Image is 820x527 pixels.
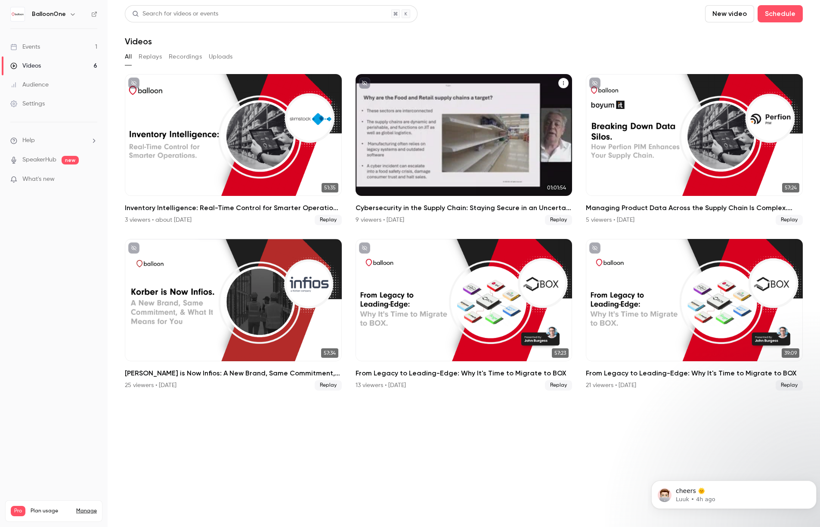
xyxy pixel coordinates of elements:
[209,50,233,64] button: Uploads
[125,216,192,224] div: 3 viewers • about [DATE]
[87,176,97,183] iframe: Noticeable Trigger
[356,216,404,224] div: 9 viewers • [DATE]
[125,239,342,390] li: Korber is Now Infios: A New Brand, Same Commitment, and What It Means for You.
[125,239,342,390] a: 57:34[PERSON_NAME] is Now Infios: A New Brand, Same Commitment, and What It Means for You.25 view...
[359,242,370,254] button: unpublished
[125,74,803,391] ul: Videos
[125,203,342,213] h2: Inventory Intelligence: Real-Time Control for Smarter Operations with Slimstock
[125,74,342,225] a: 51:35Inventory Intelligence: Real-Time Control for Smarter Operations with Slimstock3 viewers • a...
[648,462,820,523] iframe: Intercom notifications message
[32,10,66,19] h6: BalloonOne
[356,239,572,390] a: 57:23From Legacy to Leading-Edge: Why It's Time to Migrate to BOX13 viewers • [DATE]Replay
[125,381,176,390] div: 25 viewers • [DATE]
[128,242,139,254] button: unpublished
[321,348,338,358] span: 57:34
[11,506,25,516] span: Pro
[586,368,803,378] h2: From Legacy to Leading-Edge: Why It's Time to Migrate to BOX
[22,175,55,184] span: What's new
[10,43,40,51] div: Events
[545,183,569,192] span: 01:01:54
[552,348,569,358] span: 57:23
[586,239,803,390] a: 39:09From Legacy to Leading-Edge: Why It's Time to Migrate to BOX21 viewers • [DATE]Replay
[315,215,342,225] span: Replay
[545,380,572,391] span: Replay
[125,368,342,378] h2: [PERSON_NAME] is Now Infios: A New Brand, Same Commitment, and What It Means for You.
[22,136,35,145] span: Help
[356,74,572,225] a: 01:01:54Cybersecurity in the Supply Chain: Staying Secure in an Uncertain World - In partnership ...
[545,215,572,225] span: Replay
[22,155,56,164] a: SpeakerHub
[586,381,636,390] div: 21 viewers • [DATE]
[125,36,152,46] h1: Videos
[356,381,406,390] div: 13 viewers • [DATE]
[125,50,132,64] button: All
[139,50,162,64] button: Replays
[31,508,71,515] span: Plan usage
[132,9,218,19] div: Search for videos or events
[322,183,338,192] span: 51:35
[776,215,803,225] span: Replay
[776,380,803,391] span: Replay
[782,183,799,192] span: 57:24
[356,203,572,213] h2: Cybersecurity in the Supply Chain: Staying Secure in an Uncertain World - In partnership with BSI
[169,50,202,64] button: Recordings
[758,5,803,22] button: Schedule
[586,203,803,213] h2: Managing Product Data Across the Supply Chain Is Complex. Let’s Simplify It.
[62,156,79,164] span: new
[128,77,139,89] button: unpublished
[589,77,600,89] button: unpublished
[125,5,803,522] section: Videos
[589,242,600,254] button: unpublished
[782,348,799,358] span: 39:09
[10,81,49,89] div: Audience
[359,77,370,89] button: unpublished
[10,62,41,70] div: Videos
[76,508,97,515] a: Manage
[586,74,803,225] li: Managing Product Data Across the Supply Chain Is Complex. Let’s Simplify It.
[586,74,803,225] a: 57:24Managing Product Data Across the Supply Chain Is Complex. Let’s Simplify It.5 viewers • [DAT...
[356,368,572,378] h2: From Legacy to Leading-Edge: Why It's Time to Migrate to BOX
[356,239,572,390] li: From Legacy to Leading-Edge: Why It's Time to Migrate to BOX
[586,239,803,390] li: From Legacy to Leading-Edge: Why It's Time to Migrate to BOX
[705,5,754,22] button: New video
[10,136,97,145] li: help-dropdown-opener
[586,216,634,224] div: 5 viewers • [DATE]
[315,380,342,391] span: Replay
[11,7,25,21] img: BalloonOne
[10,99,45,108] div: Settings
[356,74,572,225] li: Cybersecurity in the Supply Chain: Staying Secure in an Uncertain World - In partnership with BSI
[125,74,342,225] li: Inventory Intelligence: Real-Time Control for Smarter Operations with Slimstock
